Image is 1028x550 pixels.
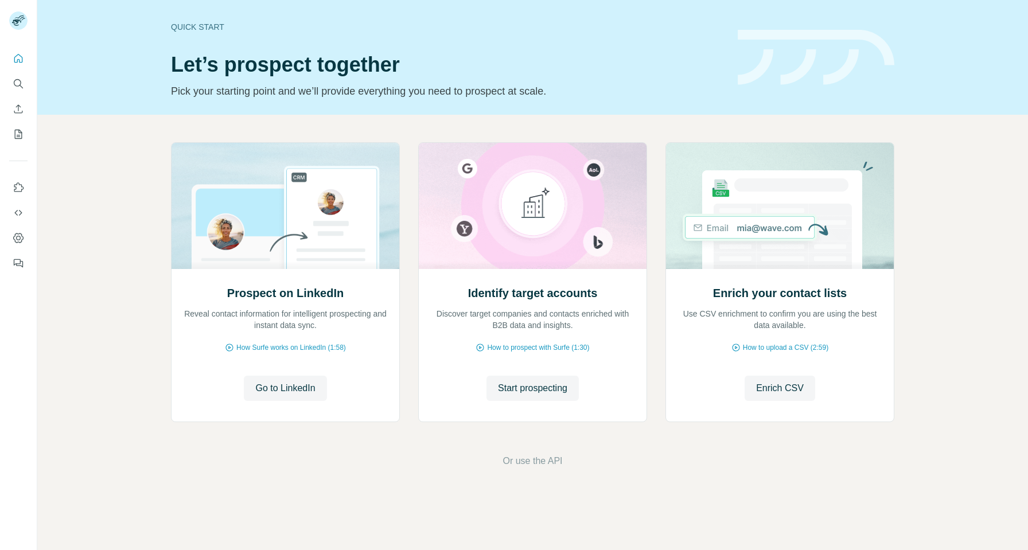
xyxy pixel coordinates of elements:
p: Discover target companies and contacts enriched with B2B data and insights. [430,308,635,331]
h1: Let’s prospect together [171,53,724,76]
p: Reveal contact information for intelligent prospecting and instant data sync. [183,308,388,331]
span: Go to LinkedIn [255,381,315,395]
span: How to upload a CSV (2:59) [743,342,828,353]
h2: Prospect on LinkedIn [227,285,344,301]
h2: Enrich your contact lists [713,285,847,301]
button: Dashboard [9,228,28,248]
button: Or use the API [503,454,562,468]
button: Use Surfe API [9,202,28,223]
span: How to prospect with Surfe (1:30) [487,342,589,353]
button: Enrich CSV [745,376,815,401]
button: Enrich CSV [9,99,28,119]
img: banner [738,30,894,85]
button: Use Surfe on LinkedIn [9,177,28,198]
button: Feedback [9,253,28,274]
img: Prospect on LinkedIn [171,143,400,269]
p: Pick your starting point and we’ll provide everything you need to prospect at scale. [171,83,724,99]
button: Search [9,73,28,94]
span: How Surfe works on LinkedIn (1:58) [236,342,346,353]
div: Quick start [171,21,724,33]
img: Identify target accounts [418,143,647,269]
img: Enrich your contact lists [665,143,894,269]
button: Start prospecting [486,376,579,401]
h2: Identify target accounts [468,285,598,301]
button: Quick start [9,48,28,69]
button: Go to LinkedIn [244,376,326,401]
button: My lists [9,124,28,145]
span: Enrich CSV [756,381,804,395]
p: Use CSV enrichment to confirm you are using the best data available. [677,308,882,331]
span: Start prospecting [498,381,567,395]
